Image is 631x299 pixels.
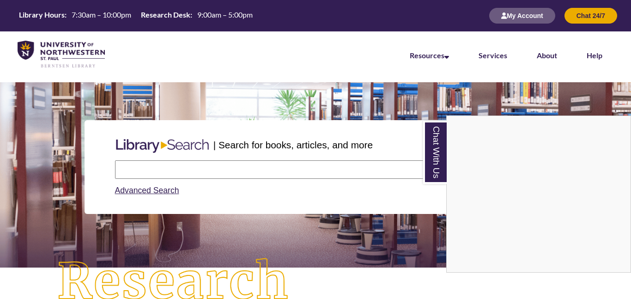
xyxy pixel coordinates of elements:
iframe: Chat Widget [447,116,631,272]
img: UNWSP Library Logo [18,41,105,68]
a: Chat With Us [423,121,447,184]
div: Chat With Us [446,116,631,273]
a: Help [587,51,602,60]
a: Resources [410,51,449,60]
a: Services [479,51,507,60]
a: About [537,51,557,60]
